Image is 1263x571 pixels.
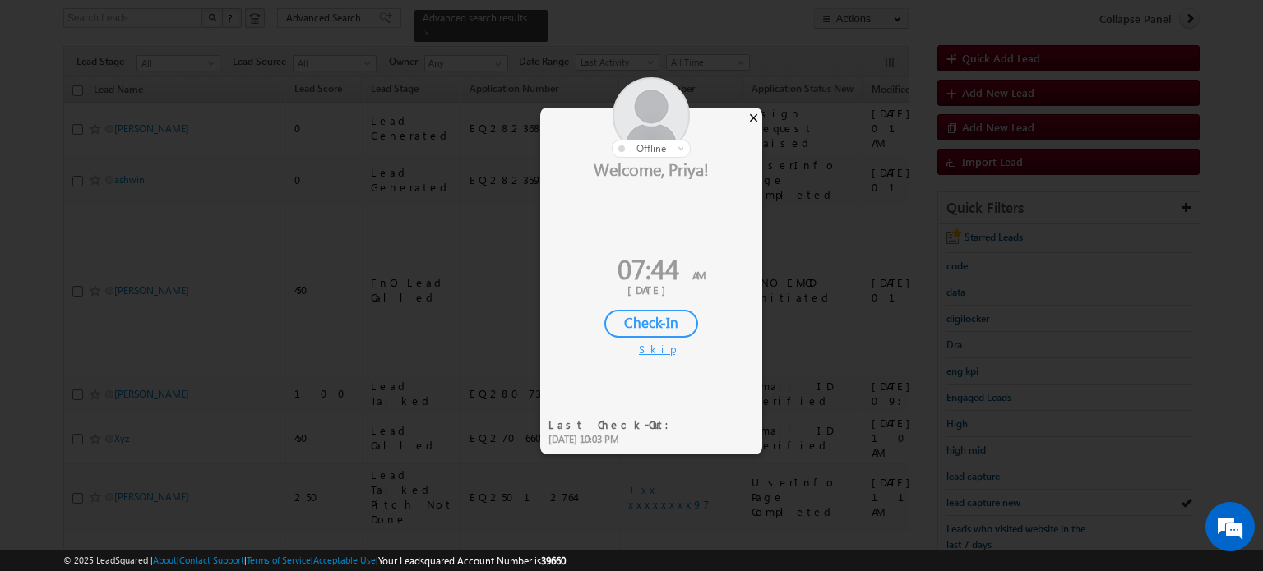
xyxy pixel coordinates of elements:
div: Last Check-Out: [548,417,679,432]
div: Welcome, Priya! [540,158,762,179]
a: Acceptable Use [313,555,376,565]
span: AM [692,268,706,282]
a: About [153,555,177,565]
div: × [745,108,762,127]
span: 39660 [541,555,566,567]
span: Your Leadsquared Account Number is [378,555,566,567]
a: Contact Support [179,555,244,565]
span: © 2025 LeadSquared | | | | | [63,553,566,569]
div: Skip [639,342,664,357]
a: Terms of Service [247,555,311,565]
div: Check-In [604,310,698,338]
span: 07:44 [618,250,679,287]
div: [DATE] 10:03 PM [548,432,679,447]
span: offline [636,142,666,154]
div: [DATE] [553,283,750,297]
